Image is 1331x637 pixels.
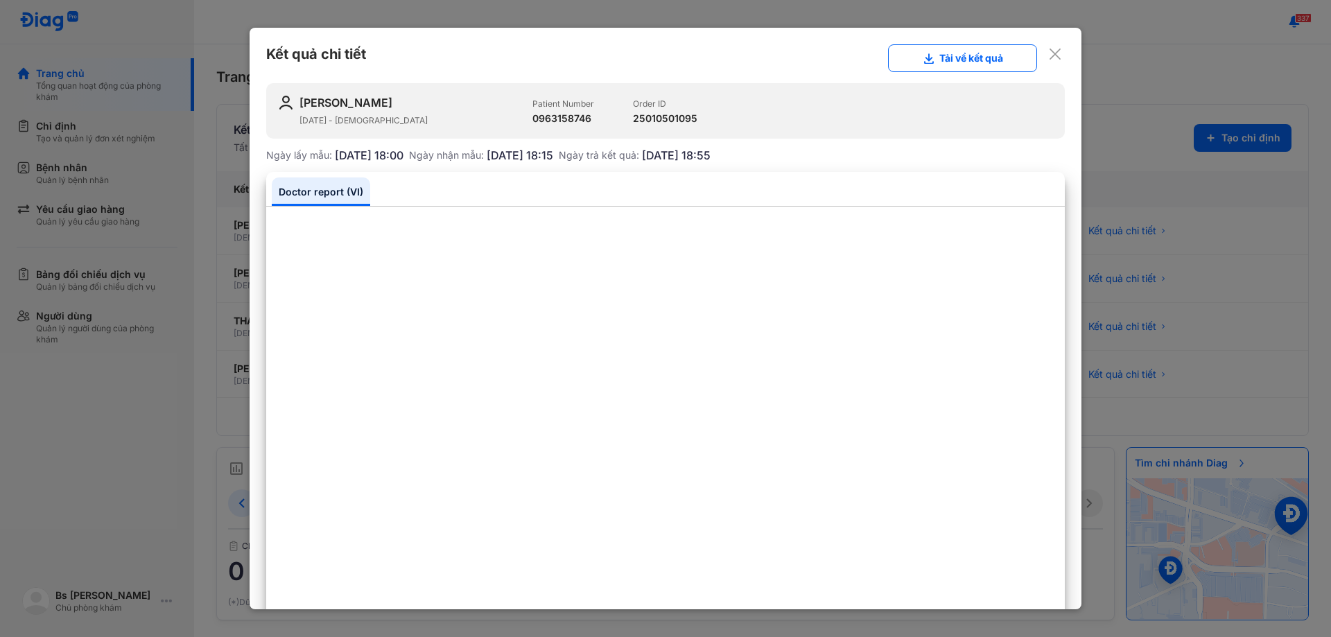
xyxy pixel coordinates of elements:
[532,98,594,109] span: Patient Number
[532,111,594,125] h3: 0963158746
[335,150,403,161] span: [DATE] 18:00
[559,150,711,161] div: Ngày trả kết quả:
[299,94,532,111] h2: [PERSON_NAME]
[487,150,553,161] span: [DATE] 18:15
[299,115,428,125] span: [DATE] - [DEMOGRAPHIC_DATA]
[642,150,711,161] span: [DATE] 18:55
[266,44,1065,72] div: Kết quả chi tiết
[888,44,1037,72] button: Tải về kết quả
[633,111,697,125] h3: 25010501095
[272,177,370,206] a: Doctor report (VI)
[266,150,403,161] div: Ngày lấy mẫu:
[633,98,666,109] span: Order ID
[409,150,553,161] div: Ngày nhận mẫu:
